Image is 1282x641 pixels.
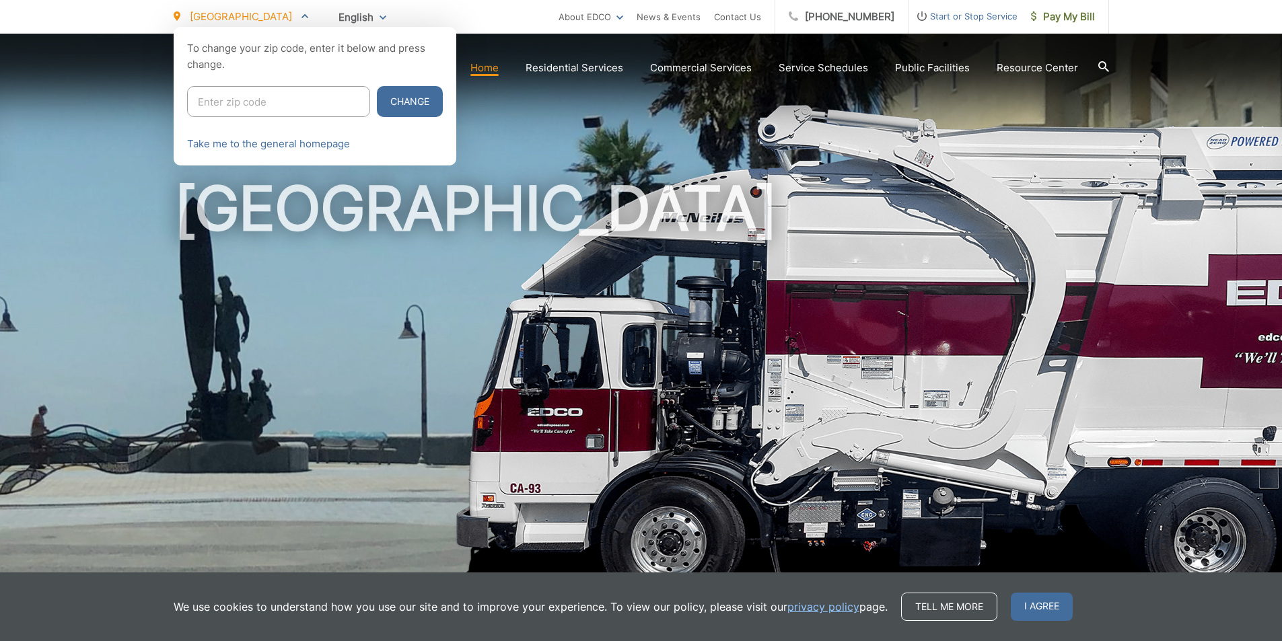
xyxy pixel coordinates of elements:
[187,136,350,152] a: Take me to the general homepage
[187,40,443,73] p: To change your zip code, enter it below and press change.
[714,9,761,25] a: Contact Us
[559,9,623,25] a: About EDCO
[377,86,443,117] button: Change
[190,10,292,23] span: [GEOGRAPHIC_DATA]
[901,593,997,621] a: Tell me more
[328,5,396,29] span: English
[187,86,370,117] input: Enter zip code
[637,9,701,25] a: News & Events
[174,599,888,615] p: We use cookies to understand how you use our site and to improve your experience. To view our pol...
[1011,593,1073,621] span: I agree
[1031,9,1095,25] span: Pay My Bill
[787,599,859,615] a: privacy policy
